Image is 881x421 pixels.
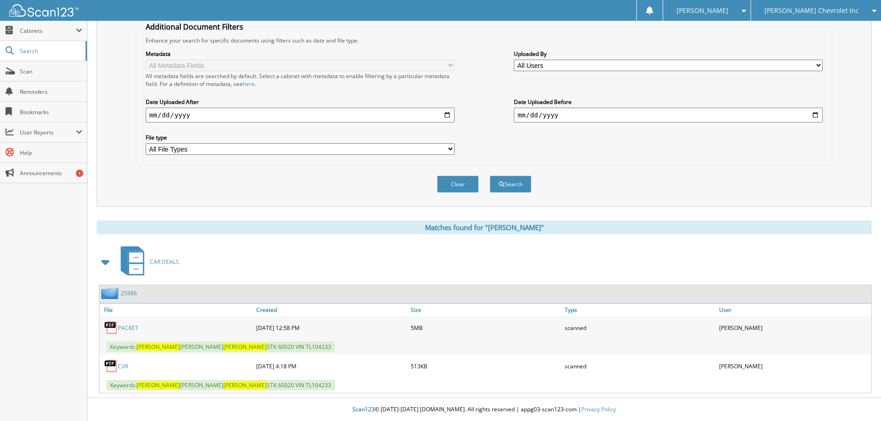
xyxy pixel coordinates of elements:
span: [PERSON_NAME] [136,343,180,351]
a: CAR DEALS [115,244,179,280]
a: Size [408,304,563,316]
label: File type [146,134,455,141]
span: Scan123 [352,405,375,413]
div: 513KB [408,357,563,375]
div: All metadata fields are searched by default. Select a cabinet with metadata to enable filtering b... [146,72,455,88]
span: [PERSON_NAME] [136,381,180,389]
a: here [243,80,255,88]
div: [PERSON_NAME] [717,357,871,375]
a: PACKET [118,324,138,332]
span: Search [20,47,81,55]
span: Announcements [20,169,82,177]
span: Cabinets [20,27,76,35]
img: scan123-logo-white.svg [9,4,79,17]
span: Keywords: [PERSON_NAME] STK 60020 VIN TL104233 [106,342,335,352]
input: start [146,108,455,122]
button: Clear [437,176,479,193]
span: Keywords: [PERSON_NAME] STK 60020 VIN TL104233 [106,380,335,390]
label: Uploaded By [514,50,823,58]
label: Date Uploaded After [146,98,455,106]
a: Type [562,304,717,316]
input: end [514,108,823,122]
div: scanned [562,357,717,375]
a: CVR [118,362,128,370]
span: Bookmarks [20,108,82,116]
div: [PERSON_NAME] [717,318,871,337]
legend: Additional Document Filters [141,22,248,32]
a: 25986 [121,289,137,297]
img: PDF.png [104,321,118,335]
img: PDF.png [104,359,118,373]
div: © [DATE]-[DATE] [DOMAIN_NAME]. All rights reserved | appg03-scan123-com | [87,398,881,421]
div: Enhance your search for specific documents using filters such as date and file type. [141,37,827,44]
span: User Reports [20,128,76,136]
div: 5MB [408,318,563,337]
div: 1 [76,170,83,177]
a: File [99,304,254,316]
span: Help [20,149,82,157]
div: scanned [562,318,717,337]
span: [PERSON_NAME] [223,381,267,389]
div: Matches found for "[PERSON_NAME]" [97,220,872,234]
span: Reminders [20,88,82,96]
a: User [717,304,871,316]
button: Search [490,176,531,193]
label: Metadata [146,50,455,58]
span: Scan [20,67,82,75]
a: Privacy Policy [581,405,616,413]
a: Created [254,304,408,316]
div: [DATE] 12:58 PM [254,318,408,337]
span: [PERSON_NAME] Chevrolet Inc [764,8,859,13]
label: Date Uploaded Before [514,98,823,106]
span: [PERSON_NAME] [677,8,728,13]
div: [DATE] 4:18 PM [254,357,408,375]
span: [PERSON_NAME] [223,343,267,351]
img: folder2.png [101,287,121,299]
span: CAR DEALS [150,258,179,266]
